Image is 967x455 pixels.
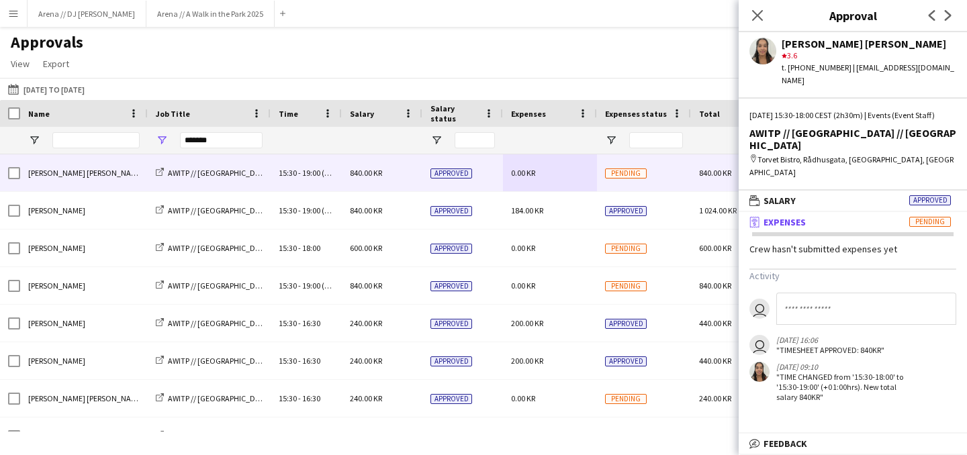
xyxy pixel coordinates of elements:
[776,372,915,402] div: "TIME CHANGED from '15:30-18:00' to '15:30-19:00' (+01:00hrs). New total salary 840KR"
[20,380,148,417] div: [PERSON_NAME] [PERSON_NAME]
[430,134,443,146] button: Open Filter Menu
[20,417,148,454] div: [PERSON_NAME]
[38,55,75,72] a: Export
[168,318,353,328] span: AWITP // [GEOGRAPHIC_DATA] // [GEOGRAPHIC_DATA]
[699,168,731,178] span: 840.00 KR
[350,109,374,119] span: Salary
[511,393,535,403] span: 0.00 KR
[279,243,297,253] span: 15:30
[749,109,956,121] div: [DATE] 15:30-18:00 CEST (2h30m) | Events (Event Staff)
[699,205,737,215] span: 1 024.00 KR
[699,393,731,403] span: 240.00 KR
[699,281,731,291] span: 840.00 KR
[782,50,956,62] div: 3.6
[350,281,382,291] span: 840.00 KR
[298,393,301,403] span: -
[279,168,297,178] span: 15:30
[430,394,472,404] span: Approved
[5,55,35,72] a: View
[20,154,148,191] div: [PERSON_NAME] [PERSON_NAME]
[156,393,353,403] a: AWITP // [GEOGRAPHIC_DATA] // [GEOGRAPHIC_DATA]
[279,356,297,366] span: 15:30
[168,168,353,178] span: AWITP // [GEOGRAPHIC_DATA] // [GEOGRAPHIC_DATA]
[699,356,731,366] span: 440.00 KR
[605,281,647,291] span: Pending
[168,243,353,253] span: AWITP // [GEOGRAPHIC_DATA] // [GEOGRAPHIC_DATA]
[168,356,353,366] span: AWITP // [GEOGRAPHIC_DATA] // [GEOGRAPHIC_DATA]
[156,243,353,253] a: AWITP // [GEOGRAPHIC_DATA] // [GEOGRAPHIC_DATA]
[764,195,796,207] span: Salary
[5,81,87,97] button: [DATE] to [DATE]
[699,318,731,328] span: 440.00 KR
[168,281,353,291] span: AWITP // [GEOGRAPHIC_DATA] // [GEOGRAPHIC_DATA]
[20,230,148,266] div: [PERSON_NAME]
[168,431,353,441] span: AWITP // [GEOGRAPHIC_DATA] // [GEOGRAPHIC_DATA]
[28,134,40,146] button: Open Filter Menu
[279,318,297,328] span: 15:30
[156,109,190,119] span: Job Title
[511,205,543,215] span: 184.00 KR
[298,205,301,215] span: -
[322,168,340,178] span: (+1h)
[279,205,297,215] span: 15:30
[350,431,382,441] span: 240.00 KR
[298,243,301,253] span: -
[764,216,806,228] span: Expenses
[776,335,884,345] div: [DATE] 16:06
[279,109,298,119] span: Time
[302,356,320,366] span: 16:30
[350,318,382,328] span: 240.00 KR
[511,431,543,441] span: 197.00 KR
[168,205,353,215] span: AWITP // [GEOGRAPHIC_DATA] // [GEOGRAPHIC_DATA]
[699,243,731,253] span: 600.00 KR
[20,305,148,342] div: [PERSON_NAME]
[909,217,951,227] span: Pending
[302,431,320,441] span: 16:30
[322,281,340,291] span: (+1h)
[776,362,915,372] div: [DATE] 09:10
[749,154,956,178] div: Torvet Bistro, Rådhusgata, [GEOGRAPHIC_DATA], [GEOGRAPHIC_DATA]
[699,431,731,441] span: 437.00 KR
[302,168,320,178] span: 19:00
[739,191,967,211] mat-expansion-panel-header: SalaryApproved
[430,244,472,254] span: Approved
[322,205,340,215] span: (+1h)
[511,109,546,119] span: Expenses
[605,244,647,254] span: Pending
[511,318,543,328] span: 200.00 KR
[749,362,770,382] app-user-avatar: Kristine Dahl Iyamu
[430,356,472,366] span: Approved
[455,132,495,148] input: Salary status Filter Input
[511,168,535,178] span: 0.00 KR
[180,132,263,148] input: Job Title Filter Input
[605,109,667,119] span: Expenses status
[156,431,353,441] a: AWITP // [GEOGRAPHIC_DATA] // [GEOGRAPHIC_DATA]
[350,168,382,178] span: 840.00 KR
[156,205,353,215] a: AWITP // [GEOGRAPHIC_DATA] // [GEOGRAPHIC_DATA]
[43,58,69,70] span: Export
[302,243,320,253] span: 18:00
[605,168,647,179] span: Pending
[739,7,967,24] h3: Approval
[629,132,683,148] input: Expenses status Filter Input
[302,318,320,328] span: 16:30
[298,431,301,441] span: -
[739,232,967,419] div: ExpensesPending
[28,109,50,119] span: Name
[168,393,353,403] span: AWITP // [GEOGRAPHIC_DATA] // [GEOGRAPHIC_DATA]
[20,192,148,229] div: [PERSON_NAME]
[279,393,297,403] span: 15:30
[156,168,353,178] a: AWITP // [GEOGRAPHIC_DATA] // [GEOGRAPHIC_DATA]
[298,168,301,178] span: -
[302,205,320,215] span: 19:00
[156,356,353,366] a: AWITP // [GEOGRAPHIC_DATA] // [GEOGRAPHIC_DATA]
[739,212,967,232] mat-expansion-panel-header: ExpensesPending
[430,206,472,216] span: Approved
[298,318,301,328] span: -
[302,393,320,403] span: 16:30
[749,127,956,151] div: AWITP // [GEOGRAPHIC_DATA] // [GEOGRAPHIC_DATA]
[605,206,647,216] span: Approved
[156,134,168,146] button: Open Filter Menu
[511,243,535,253] span: 0.00 KR
[430,319,472,329] span: Approved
